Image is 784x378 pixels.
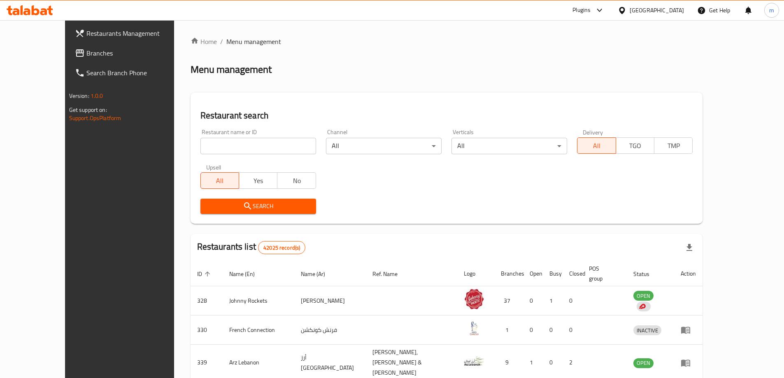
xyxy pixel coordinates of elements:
div: [GEOGRAPHIC_DATA] [630,6,684,15]
button: Search [200,199,316,214]
button: All [577,137,616,154]
th: Branches [494,261,523,286]
span: Name (En) [229,269,265,279]
a: Branches [68,43,196,63]
div: All [326,138,442,154]
td: 37 [494,286,523,315]
span: m [769,6,774,15]
button: TMP [654,137,693,154]
td: 1 [494,315,523,345]
a: Home [191,37,217,46]
span: 1.0.0 [91,90,103,101]
span: 42025 record(s) [258,244,305,252]
div: Export file [679,238,699,257]
td: 0 [563,315,582,345]
nav: breadcrumb [191,37,703,46]
div: Total records count [258,241,305,254]
div: Indicates that the vendor menu management has been moved to DH Catalog service [637,301,651,311]
td: 0 [543,315,563,345]
span: Branches [86,48,189,58]
div: Plugins [572,5,591,15]
img: delivery hero logo [638,303,646,310]
span: INACTIVE [633,326,661,335]
span: Get support on: [69,104,107,115]
span: POS group [589,264,617,283]
img: Arz Lebanon [464,351,484,371]
td: Johnny Rockets [223,286,295,315]
img: French Connection [464,318,484,339]
span: Status [633,269,660,279]
span: OPEN [633,291,654,301]
a: Search Branch Phone [68,63,196,83]
span: Yes [242,175,274,187]
h2: Restaurant search [200,109,693,122]
span: All [204,175,236,187]
button: All [200,172,239,189]
h2: Restaurants list [197,241,306,254]
span: ID [197,269,213,279]
div: All [451,138,567,154]
td: 330 [191,315,223,345]
button: TGO [616,137,654,154]
span: Search [207,201,309,211]
td: 0 [563,286,582,315]
td: French Connection [223,315,295,345]
span: Name (Ar) [301,269,336,279]
div: Menu [681,358,696,368]
span: Ref. Name [372,269,408,279]
span: TGO [619,140,651,152]
h2: Menu management [191,63,272,76]
td: 0 [523,315,543,345]
span: All [581,140,612,152]
span: TMP [658,140,689,152]
button: Yes [239,172,277,189]
button: No [277,172,316,189]
span: Restaurants Management [86,28,189,38]
span: Search Branch Phone [86,68,189,78]
td: فرنش كونكشن [294,315,366,345]
a: Support.OpsPlatform [69,113,121,123]
span: No [281,175,312,187]
span: Menu management [226,37,281,46]
div: Menu [681,325,696,335]
input: Search for restaurant name or ID.. [200,138,316,154]
td: 1 [543,286,563,315]
th: Logo [457,261,494,286]
img: Johnny Rockets [464,289,484,309]
li: / [220,37,223,46]
td: 328 [191,286,223,315]
label: Delivery [583,129,603,135]
th: Busy [543,261,563,286]
a: Restaurants Management [68,23,196,43]
td: [PERSON_NAME] [294,286,366,315]
span: Version: [69,90,89,101]
td: 0 [523,286,543,315]
span: OPEN [633,358,654,368]
th: Closed [563,261,582,286]
th: Open [523,261,543,286]
th: Action [674,261,703,286]
label: Upsell [206,164,221,170]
